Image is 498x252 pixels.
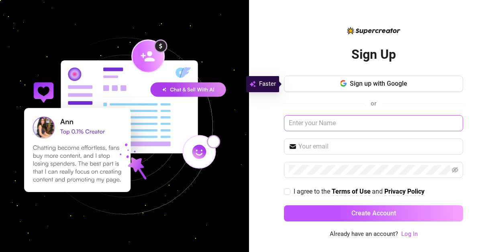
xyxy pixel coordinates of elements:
[372,188,384,195] span: and
[332,188,371,196] a: Terms of Use
[284,115,463,131] input: Enter your Name
[371,100,376,107] span: or
[330,229,398,239] span: Already have an account?
[452,167,458,173] span: eye-invisible
[249,79,256,89] img: svg%3e
[347,27,400,34] img: logo-BBDzfeDw.svg
[401,229,418,239] a: Log In
[259,79,276,89] span: Faster
[350,80,407,87] span: Sign up with Google
[294,188,332,195] span: I agree to the
[284,76,463,92] button: Sign up with Google
[384,188,425,195] strong: Privacy Policy
[332,188,371,195] strong: Terms of Use
[401,230,418,238] a: Log In
[298,142,458,151] input: Your email
[351,209,396,217] span: Create Account
[284,205,463,221] button: Create Account
[384,188,425,196] a: Privacy Policy
[351,46,396,63] h2: Sign Up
